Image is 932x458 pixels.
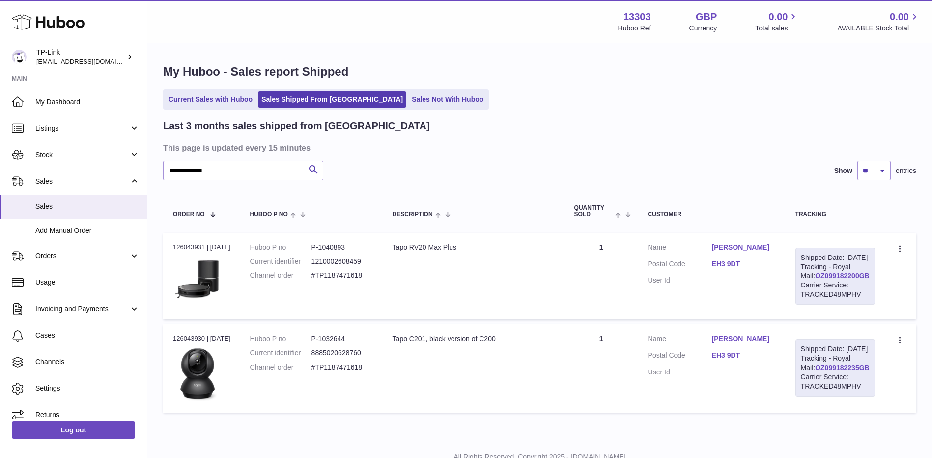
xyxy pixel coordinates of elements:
[837,10,920,33] a: 0.00 AVAILABLE Stock Total
[250,243,311,252] dt: Huboo P no
[648,351,712,363] dt: Postal Code
[311,348,373,358] dd: 8885020628760
[173,243,230,252] div: 126043931 | [DATE]
[565,233,638,319] td: 1
[755,10,799,33] a: 0.00 Total sales
[35,331,140,340] span: Cases
[574,205,613,218] span: Quantity Sold
[565,324,638,413] td: 1
[755,24,799,33] span: Total sales
[165,91,256,108] a: Current Sales with Huboo
[648,243,712,255] dt: Name
[712,351,776,360] a: EH3 9DT
[795,339,875,396] div: Tracking - Royal Mail:
[618,24,651,33] div: Huboo Ref
[648,368,712,377] dt: User Id
[712,259,776,269] a: EH3 9DT
[35,226,140,235] span: Add Manual Order
[35,177,129,186] span: Sales
[648,211,776,218] div: Customer
[250,363,311,372] dt: Channel order
[834,166,852,175] label: Show
[815,272,870,280] a: OZ099182200GB
[250,257,311,266] dt: Current identifier
[311,257,373,266] dd: 1210002608459
[311,243,373,252] dd: P-1040893
[837,24,920,33] span: AVAILABLE Stock Total
[35,278,140,287] span: Usage
[311,363,373,372] dd: #TP1187471618
[623,10,651,24] strong: 13303
[801,253,870,262] div: Shipped Date: [DATE]
[393,211,433,218] span: Description
[801,281,870,299] div: Carrier Service: TRACKED48MPHV
[250,334,311,343] dt: Huboo P no
[250,211,288,218] span: Huboo P no
[801,344,870,354] div: Shipped Date: [DATE]
[36,57,144,65] span: [EMAIL_ADDRESS][DOMAIN_NAME]
[173,255,222,301] img: 1744299214.jpg
[173,334,230,343] div: 126043930 | [DATE]
[163,119,430,133] h2: Last 3 months sales shipped from [GEOGRAPHIC_DATA]
[35,410,140,420] span: Returns
[801,372,870,391] div: Carrier Service: TRACKED48MPHV
[173,346,222,401] img: 133031739979760.jpg
[795,211,875,218] div: Tracking
[769,10,788,24] span: 0.00
[250,271,311,280] dt: Channel order
[712,334,776,343] a: [PERSON_NAME]
[35,97,140,107] span: My Dashboard
[250,348,311,358] dt: Current identifier
[35,202,140,211] span: Sales
[311,271,373,280] dd: #TP1187471618
[12,421,135,439] a: Log out
[35,150,129,160] span: Stock
[696,10,717,24] strong: GBP
[311,334,373,343] dd: P-1032644
[408,91,487,108] a: Sales Not With Huboo
[815,364,870,372] a: OZ099182235GB
[35,384,140,393] span: Settings
[173,211,205,218] span: Order No
[393,334,555,343] div: Tapo C201, black version of C200
[648,259,712,271] dt: Postal Code
[393,243,555,252] div: Tapo RV20 Max Plus
[35,124,129,133] span: Listings
[163,64,916,80] h1: My Huboo - Sales report Shipped
[35,251,129,260] span: Orders
[35,357,140,367] span: Channels
[35,304,129,314] span: Invoicing and Payments
[795,248,875,305] div: Tracking - Royal Mail:
[890,10,909,24] span: 0.00
[36,48,125,66] div: TP-Link
[712,243,776,252] a: [PERSON_NAME]
[648,276,712,285] dt: User Id
[258,91,406,108] a: Sales Shipped From [GEOGRAPHIC_DATA]
[12,50,27,64] img: gaby.chen@tp-link.com
[648,334,712,346] dt: Name
[689,24,717,33] div: Currency
[896,166,916,175] span: entries
[163,143,914,153] h3: This page is updated every 15 minutes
